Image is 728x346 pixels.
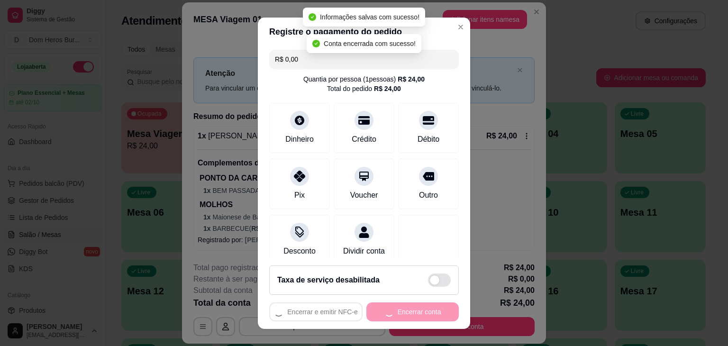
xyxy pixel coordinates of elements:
[419,190,438,201] div: Outro
[350,190,378,201] div: Voucher
[303,74,425,84] div: Quantia por pessoa ( 1 pessoas)
[312,40,320,47] span: check-circle
[294,190,305,201] div: Pix
[283,246,316,257] div: Desconto
[327,84,401,93] div: Total do pedido
[352,134,376,145] div: Crédito
[418,134,439,145] div: Débito
[275,50,453,69] input: Ex.: hambúrguer de cordeiro
[320,13,419,21] span: Informações salvas com sucesso!
[277,274,380,286] h2: Taxa de serviço desabilitada
[324,40,416,47] span: Conta encerrada com sucesso!
[453,19,468,35] button: Close
[374,84,401,93] div: R$ 24,00
[285,134,314,145] div: Dinheiro
[258,18,470,46] header: Registre o pagamento do pedido
[309,13,316,21] span: check-circle
[343,246,385,257] div: Dividir conta
[398,74,425,84] div: R$ 24,00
